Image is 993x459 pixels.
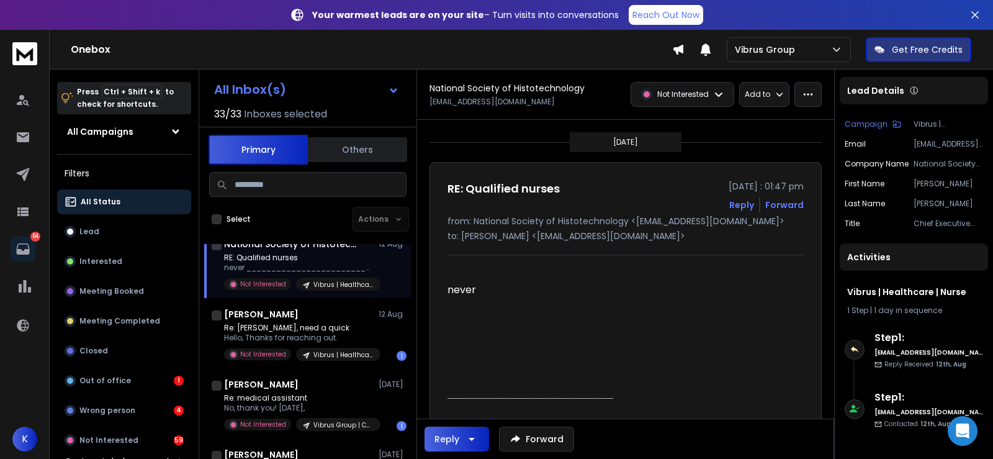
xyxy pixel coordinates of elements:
[914,159,983,169] p: National Society for Histotechnology
[434,433,459,445] div: Reply
[948,416,977,446] div: Open Intercom Messenger
[79,286,144,296] p: Meeting Booked
[79,435,138,445] p: Not Interested
[240,350,286,359] p: Not Interested
[57,119,191,144] button: All Campaigns
[313,280,373,289] p: Vibrus | Healthcare | Nurse
[57,219,191,244] button: Lead
[57,368,191,393] button: Out of office1
[214,83,286,96] h1: All Inbox(s)
[57,428,191,453] button: Not Interested59
[224,323,373,333] p: Re: [PERSON_NAME], need a quick
[57,309,191,334] button: Meeting Completed
[874,407,983,417] h6: [EMAIL_ADDRESS][DOMAIN_NAME]
[657,89,709,99] p: Not Interested
[379,239,407,249] p: 12 Aug
[79,257,122,266] p: Interested
[874,390,983,405] h6: Step 1 :
[313,420,373,430] p: Vibrus Group | Currently Hiring | Medical assistant
[845,219,860,229] p: Title
[57,339,191,363] button: Closed
[12,427,37,452] button: K
[204,77,409,102] button: All Inbox(s)
[499,427,574,452] button: Forward
[884,419,951,429] p: Contacted
[429,82,585,94] h1: National Society of Histotechnology
[79,346,108,356] p: Closed
[79,316,160,326] p: Meeting Completed
[765,199,804,211] div: Forward
[224,333,373,343] p: Hello, Thanks for reaching out.
[81,197,120,207] p: All Status
[425,427,489,452] button: Reply
[847,305,868,316] span: 1 Step
[379,379,407,389] p: [DATE]
[632,9,699,21] p: Reach Out Now
[447,389,613,399] span: ______________________________
[429,97,555,107] p: [EMAIL_ADDRESS][DOMAIN_NAME]
[847,286,981,298] h1: Vibrus | Healthcare | Nurse
[874,330,983,345] h6: Step 1 :
[57,165,191,182] h3: Filters
[874,305,942,316] span: 1 day in sequence
[840,243,988,271] div: Activities
[57,249,191,274] button: Interested
[845,119,887,129] p: Campaign
[224,378,299,391] h1: [PERSON_NAME]
[79,227,99,237] p: Lead
[174,435,184,445] div: 59
[845,139,866,149] p: Email
[397,351,407,361] div: 1
[312,9,484,21] strong: Your warmest leads are on your site
[845,159,909,169] p: Company Name
[729,199,754,211] button: Reply
[914,199,983,209] p: [PERSON_NAME]
[914,179,983,189] p: [PERSON_NAME]
[224,253,373,263] p: RE: Qualified nurses
[629,5,703,25] a: Reach Out Now
[884,360,966,369] p: Reply Received
[892,43,963,56] p: Get Free Credits
[209,135,308,165] button: Primary
[914,219,983,229] p: Chief Executive Officer
[729,180,804,193] p: [DATE] : 01:47 pm
[914,139,983,149] p: [EMAIL_ADDRESS][DOMAIN_NAME]
[79,406,135,416] p: Wrong person
[397,421,407,431] div: 1
[224,393,373,403] p: Re: medical assistant
[308,136,407,163] button: Others
[57,279,191,304] button: Meeting Booked
[379,309,407,319] p: 12 Aug
[71,42,672,57] h1: Onebox
[845,179,884,189] p: First Name
[30,232,40,242] p: 64
[214,107,241,122] span: 33 / 33
[57,398,191,423] button: Wrong person4
[920,419,951,429] span: 12th, Aug
[936,360,966,369] span: 12th, Aug
[745,89,770,99] p: Add to
[224,263,373,273] p: never ______________________________ [PERSON_NAME], BSN,
[447,180,560,198] h1: RE: Qualified nurses
[845,119,901,129] button: Campaign
[847,84,904,97] p: Lead Details
[11,237,35,261] a: 64
[847,306,981,316] div: |
[224,238,361,250] h1: National Society of Histotechnology
[12,42,37,65] img: logo
[613,137,638,147] p: [DATE]
[174,376,184,386] div: 1
[447,215,804,227] p: from: National Society of Histotechnology <[EMAIL_ADDRESS][DOMAIN_NAME]>
[240,279,286,289] p: Not Interested
[845,199,885,209] p: Last Name
[57,189,191,214] button: All Status
[224,308,299,320] h1: [PERSON_NAME]
[77,86,174,111] p: Press to check for shortcuts.
[313,350,373,360] p: Vibrus | Healthcare | Nurse
[224,403,373,413] p: No, thank you! [DATE],
[866,37,971,62] button: Get Free Credits
[735,43,800,56] p: Vibrus Group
